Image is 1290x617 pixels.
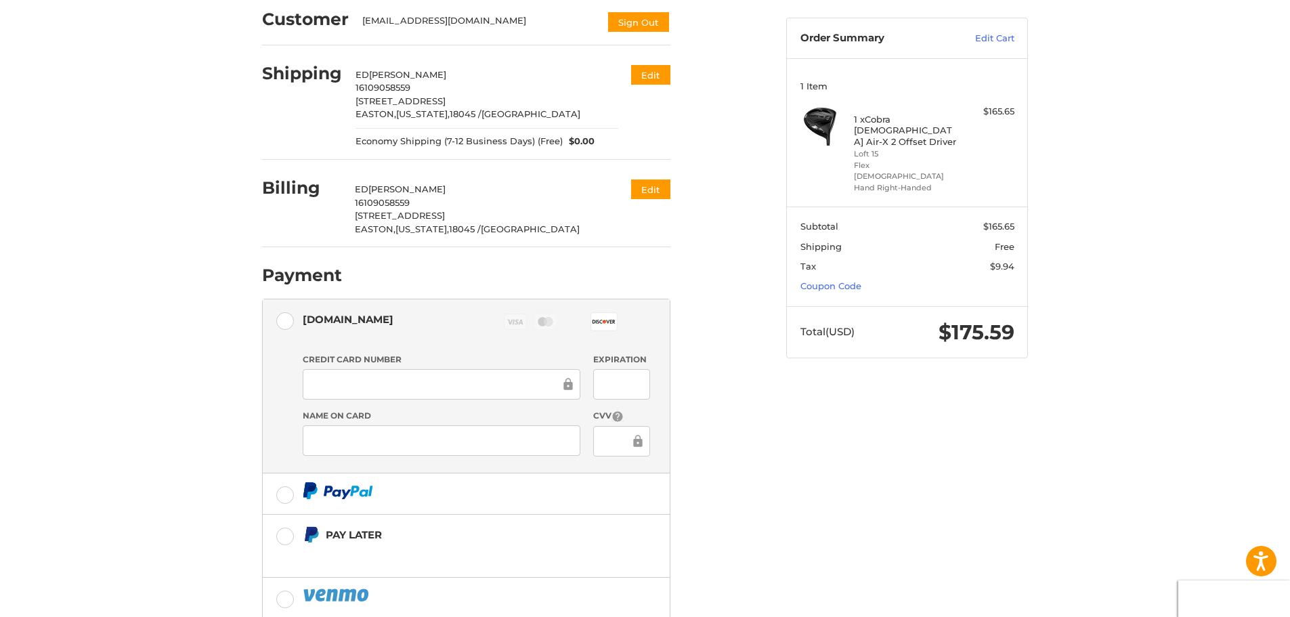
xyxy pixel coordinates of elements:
span: Tax [800,261,816,272]
span: [GEOGRAPHIC_DATA] [481,108,580,119]
span: ED [355,184,368,194]
span: [PERSON_NAME] [369,69,446,80]
h3: Order Summary [800,32,946,45]
div: [EMAIL_ADDRESS][DOMAIN_NAME] [362,14,594,33]
button: Edit [631,65,670,85]
label: Credit Card Number [303,354,580,366]
span: EASTON, [356,108,396,119]
h3: 1 Item [800,81,1014,91]
img: PayPal icon [303,587,372,603]
span: Free [995,241,1014,252]
span: 16109058559 [355,197,410,208]
div: Pay Later [326,524,585,546]
span: [STREET_ADDRESS] [356,95,446,106]
span: ED [356,69,369,80]
span: 18045 / [450,108,481,119]
button: Sign Out [607,11,670,33]
label: Name on Card [303,410,580,422]
label: Expiration [593,354,649,366]
h2: Payment [262,265,342,286]
span: Economy Shipping (7-12 Business Days) (Free) [356,135,563,148]
span: $0.00 [563,135,595,148]
span: [US_STATE], [395,224,449,234]
h2: Customer [262,9,349,30]
span: $175.59 [939,320,1014,345]
img: Pay Later icon [303,526,320,543]
span: Subtotal [800,221,838,232]
span: $9.94 [990,261,1014,272]
span: EASTON, [355,224,395,234]
span: $165.65 [983,221,1014,232]
label: CVV [593,410,649,423]
li: Flex [DEMOGRAPHIC_DATA] [854,160,958,182]
h2: Billing [262,177,341,198]
span: [US_STATE], [396,108,450,119]
img: PayPal icon [303,482,373,499]
span: [GEOGRAPHIC_DATA] [481,224,580,234]
h4: 1 x Cobra [DEMOGRAPHIC_DATA] Air-X 2 Offset Driver [854,114,958,147]
iframe: Google Customer Reviews [1178,580,1290,617]
span: 18045 / [449,224,481,234]
span: Shipping [800,241,842,252]
a: Coupon Code [800,280,861,291]
button: Edit [631,179,670,199]
iframe: PayPal Message 1 [303,549,586,561]
a: Edit Cart [946,32,1014,45]
span: Total (USD) [800,325,855,338]
span: [PERSON_NAME] [368,184,446,194]
span: 16109058559 [356,82,410,93]
li: Loft 15 [854,148,958,160]
div: $165.65 [961,105,1014,119]
li: Hand Right-Handed [854,182,958,194]
span: [STREET_ADDRESS] [355,210,445,221]
h2: Shipping [262,63,342,84]
div: [DOMAIN_NAME] [303,308,393,331]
